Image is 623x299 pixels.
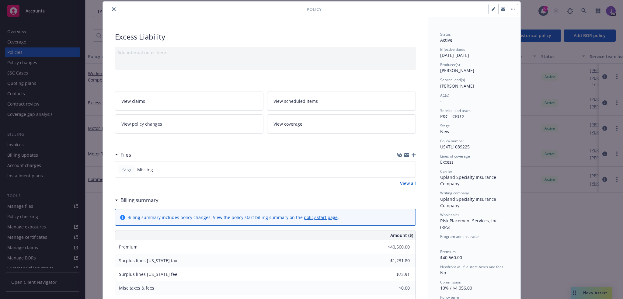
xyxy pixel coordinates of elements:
[119,258,177,263] span: Surplus lines [US_STATE] tax
[137,166,153,173] span: Missing
[440,37,452,43] span: Active
[440,255,462,260] span: $40,560.00
[120,151,131,159] h3: Files
[120,196,158,204] h3: Billing summary
[127,214,339,221] div: Billing summary includes policy changes. View the policy start billing summary on the .
[440,129,449,134] span: New
[110,5,117,13] button: close
[440,77,465,82] span: Service lead(s)
[374,283,413,293] input: 0.00
[273,121,302,127] span: View coverage
[121,98,145,104] span: View claims
[440,154,470,159] span: Lines of coverage
[440,93,449,98] span: AC(s)
[440,83,474,89] span: [PERSON_NAME]
[120,167,132,172] span: Policy
[440,196,497,208] span: Upland Specialty Insurance Company
[440,218,500,230] span: Risk Placement Services, Inc. (RPS)
[121,121,162,127] span: View policy changes
[400,180,416,186] a: View all
[440,62,460,67] span: Producer(s)
[440,123,450,128] span: Stage
[440,169,452,174] span: Carrier
[115,151,131,159] div: Files
[440,190,469,196] span: Writing company
[440,138,464,144] span: Policy number
[390,232,413,238] span: Amount ($)
[374,256,413,265] input: 0.00
[273,98,318,104] span: View scheduled items
[119,271,177,277] span: Surplus lines [US_STATE] fee
[115,196,158,204] div: Billing summary
[440,212,459,217] span: Wholesaler
[440,264,503,269] span: Newfront will file state taxes and fees
[117,49,413,56] div: Add internal notes here...
[440,249,456,254] span: Premium
[440,280,461,285] span: Commission
[440,68,474,73] span: [PERSON_NAME]
[119,285,154,291] span: Misc taxes & fees
[440,234,479,239] span: Program administrator
[440,270,446,276] span: No
[440,32,451,37] span: Status
[374,242,413,252] input: 0.00
[267,114,416,134] a: View coverage
[307,6,322,12] span: Policy
[440,113,465,119] span: P&C - CRU 2
[440,159,508,165] div: Excess
[115,92,264,111] a: View claims
[440,98,442,104] span: -
[440,174,497,186] span: Upland Specialty Insurance Company
[304,214,338,220] a: policy start page
[440,47,465,52] span: Effective dates
[440,239,442,245] span: -
[119,244,137,250] span: Premium
[115,114,264,134] a: View policy changes
[374,270,413,279] input: 0.00
[440,285,472,291] span: 10% / $4,056.00
[115,32,416,42] div: Excess Liability
[267,92,416,111] a: View scheduled items
[440,144,470,150] span: USXTL1089225
[440,47,508,58] div: [DATE] - [DATE]
[440,108,471,113] span: Service lead team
